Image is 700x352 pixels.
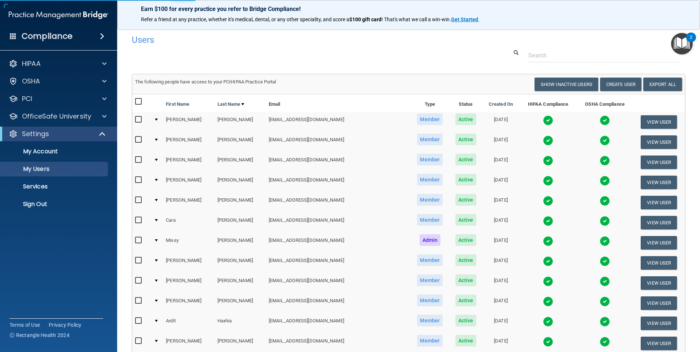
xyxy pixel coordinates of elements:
img: tick.e7d51cea.svg [600,176,610,186]
span: Admin [420,234,441,246]
button: View User [641,317,677,330]
button: Show Inactive Users [535,78,598,91]
td: [DATE] [482,213,520,233]
img: tick.e7d51cea.svg [543,156,553,166]
td: [PERSON_NAME] [215,172,266,192]
td: [EMAIL_ADDRESS][DOMAIN_NAME] [266,253,410,273]
img: tick.e7d51cea.svg [600,276,610,287]
td: [DATE] [482,293,520,313]
span: Member [417,274,443,286]
a: Created On [489,100,513,109]
strong: $100 gift card [349,16,381,22]
td: [DATE] [482,112,520,132]
td: [DATE] [482,313,520,333]
button: View User [641,156,677,169]
span: Active [455,315,476,326]
td: [PERSON_NAME] [163,253,214,273]
input: Search [528,49,680,62]
img: tick.e7d51cea.svg [600,115,610,126]
a: OfficeSafe University [9,112,107,121]
span: Member [417,214,443,226]
button: View User [641,216,677,229]
p: Settings [22,130,49,138]
td: [PERSON_NAME] [163,152,214,172]
td: [EMAIL_ADDRESS][DOMAIN_NAME] [266,233,410,253]
span: Active [455,214,476,226]
td: [PERSON_NAME] [163,192,214,213]
td: [EMAIL_ADDRESS][DOMAIN_NAME] [266,152,410,172]
span: Active [455,335,476,347]
h4: Compliance [22,31,72,41]
span: Active [455,154,476,165]
p: Sign Out [5,201,105,208]
button: View User [641,236,677,250]
span: Member [417,315,443,326]
button: View User [641,115,677,129]
img: tick.e7d51cea.svg [600,317,610,327]
img: tick.e7d51cea.svg [543,296,553,307]
span: Active [455,274,476,286]
td: [PERSON_NAME] [215,112,266,132]
td: Cara [163,213,214,233]
span: Active [455,254,476,266]
span: Member [417,295,443,306]
a: Terms of Use [10,321,40,329]
img: tick.e7d51cea.svg [600,236,610,246]
img: tick.e7d51cea.svg [543,216,553,226]
p: HIPAA [22,59,41,68]
td: [DATE] [482,273,520,293]
span: The following people have access to your PCIHIPAA Practice Portal [135,79,276,85]
img: tick.e7d51cea.svg [543,236,553,246]
strong: Get Started [451,16,478,22]
span: Member [417,254,443,266]
a: First Name [166,100,189,109]
td: [PERSON_NAME] [215,132,266,152]
td: [PERSON_NAME] [215,273,266,293]
td: [PERSON_NAME] [215,152,266,172]
p: Earn $100 for every practice you refer to Bridge Compliance! [141,5,676,12]
td: [DATE] [482,152,520,172]
img: tick.e7d51cea.svg [543,176,553,186]
td: [EMAIL_ADDRESS][DOMAIN_NAME] [266,213,410,233]
img: tick.e7d51cea.svg [600,156,610,166]
td: [EMAIL_ADDRESS][DOMAIN_NAME] [266,313,410,333]
td: [PERSON_NAME] [163,132,214,152]
td: [DATE] [482,172,520,192]
div: 2 [690,37,692,47]
span: Ⓒ Rectangle Health 2024 [10,332,70,339]
th: Type [410,94,449,112]
p: My Account [5,148,105,155]
button: Create User [600,78,641,91]
td: [EMAIL_ADDRESS][DOMAIN_NAME] [266,273,410,293]
button: View User [641,256,677,270]
a: Last Name [217,100,245,109]
td: [PERSON_NAME] [215,253,266,273]
img: tick.e7d51cea.svg [600,216,610,226]
p: PCI [22,94,32,103]
span: Active [455,113,476,125]
td: Missy [163,233,214,253]
td: [DATE] [482,253,520,273]
td: [EMAIL_ADDRESS][DOMAIN_NAME] [266,192,410,213]
th: HIPAA Compliance [520,94,577,112]
td: [PERSON_NAME] [163,273,214,293]
span: Member [417,154,443,165]
td: [EMAIL_ADDRESS][DOMAIN_NAME] [266,172,410,192]
td: [PERSON_NAME] [215,233,266,253]
span: Active [455,194,476,206]
img: PMB logo [9,8,108,22]
a: Settings [9,130,106,138]
img: tick.e7d51cea.svg [543,115,553,126]
button: View User [641,296,677,310]
img: tick.e7d51cea.svg [543,196,553,206]
span: Member [417,174,443,186]
img: tick.e7d51cea.svg [543,276,553,287]
span: Active [455,295,476,306]
p: Services [5,183,105,190]
p: OfficeSafe University [22,112,91,121]
span: Refer a friend at any practice, whether it's medical, dental, or any other speciality, and score a [141,16,349,22]
td: [DATE] [482,132,520,152]
th: Status [449,94,482,112]
img: tick.e7d51cea.svg [600,337,610,347]
button: Open Resource Center, 2 new notifications [671,33,693,55]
